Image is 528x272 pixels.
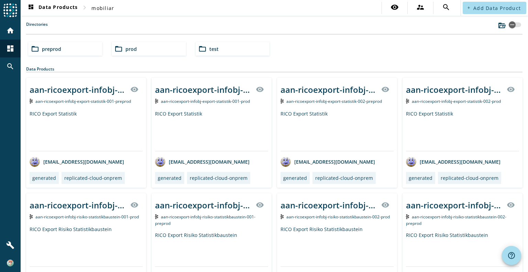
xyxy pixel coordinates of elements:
mat-icon: folder_open [198,45,207,53]
mat-icon: visibility [381,85,389,94]
span: mobiliar [91,5,114,11]
div: RICO Export Risiko Statistikbaustein [406,232,519,266]
div: aan-ricoexport-infobj-risiko-statistikbaustein-001-_stage_ [30,199,126,211]
span: Data Products [27,4,78,12]
span: test [209,46,219,52]
div: RICO Export Risiko Statistikbaustein [155,232,268,266]
img: avatar [280,156,291,167]
div: replicated-cloud-onprem [441,175,498,181]
span: Kafka Topic: aan-ricoexport-infobj-risiko-statistikbaustein-001-preprod [155,214,255,226]
div: [EMAIL_ADDRESS][DOMAIN_NAME] [155,156,250,167]
button: Data Products [24,2,80,14]
div: generated [409,175,432,181]
mat-icon: visibility [130,201,139,209]
div: replicated-cloud-onprem [64,175,122,181]
mat-icon: supervisor_account [416,3,425,11]
span: Kafka Topic: aan-ricoexport-infobj-risiko-statistikbaustein-002-preprod [406,214,506,226]
div: RICO Export Risiko Statistikbaustein [30,226,143,266]
div: Data Products [26,66,522,72]
div: aan-ricoexport-infobj-export-statistik-001-_stage_ [155,84,252,95]
mat-icon: visibility [256,85,264,94]
img: Kafka Topic: aan-ricoexport-infobj-risiko-statistikbaustein-001-prod [30,214,33,219]
mat-icon: visibility [507,201,515,209]
img: Kafka Topic: aan-ricoexport-infobj-export-statistik-001-prod [155,99,158,104]
mat-icon: search [6,62,14,70]
img: avatar [155,156,165,167]
mat-icon: help_outline [507,251,516,260]
div: RICO Export Statistik [155,110,268,151]
mat-icon: visibility [130,85,139,94]
div: RICO Export Statistik [406,110,519,151]
span: Kafka Topic: aan-ricoexport-infobj-export-statistik-001-preprod [35,98,131,104]
div: RICO Export Risiko Statistikbaustein [280,226,394,266]
span: Kafka Topic: aan-ricoexport-infobj-export-statistik-002-preprod [286,98,382,104]
mat-icon: chevron_right [80,3,89,12]
div: generated [158,175,181,181]
img: Kafka Topic: aan-ricoexport-infobj-risiko-statistikbaustein-002-preprod [406,214,409,219]
div: generated [283,175,307,181]
img: Kafka Topic: aan-ricoexport-infobj-risiko-statistikbaustein-002-prod [280,214,284,219]
label: Directories [26,21,48,34]
div: aan-ricoexport-infobj-export-statistik-001-_stage_ [30,84,126,95]
span: Kafka Topic: aan-ricoexport-infobj-export-statistik-002-prod [412,98,501,104]
mat-icon: build [6,241,14,249]
div: [EMAIL_ADDRESS][DOMAIN_NAME] [280,156,375,167]
button: mobiliar [89,2,117,14]
div: [EMAIL_ADDRESS][DOMAIN_NAME] [406,156,500,167]
img: avatar [30,156,40,167]
mat-icon: search [442,3,450,11]
div: aan-ricoexport-infobj-risiko-statistikbaustein-002-_stage_ [406,199,503,211]
mat-icon: dashboard [6,44,14,53]
button: Add Data Product [463,2,526,14]
img: 616e99d04beb2910721d4257dedc7588 [7,260,14,266]
mat-icon: add [467,6,471,10]
img: Kafka Topic: aan-ricoexport-infobj-export-statistik-001-preprod [30,99,33,104]
div: aan-ricoexport-infobj-risiko-statistikbaustein-002-_stage_ [280,199,377,211]
img: avatar [406,156,416,167]
div: RICO Export Statistik [280,110,394,151]
div: [EMAIL_ADDRESS][DOMAIN_NAME] [30,156,124,167]
mat-icon: folder_open [114,45,123,53]
span: preprod [42,46,61,52]
div: generated [32,175,56,181]
span: Kafka Topic: aan-ricoexport-infobj-risiko-statistikbaustein-002-prod [286,214,390,220]
span: prod [125,46,137,52]
div: RICO Export Statistik [30,110,143,151]
div: aan-ricoexport-infobj-export-statistik-002-_stage_ [280,84,377,95]
img: Kafka Topic: aan-ricoexport-infobj-risiko-statistikbaustein-001-preprod [155,214,158,219]
mat-icon: visibility [381,201,389,209]
img: spoud-logo.svg [3,3,17,17]
span: Kafka Topic: aan-ricoexport-infobj-risiko-statistikbaustein-001-prod [35,214,139,220]
mat-icon: folder_open [31,45,39,53]
div: replicated-cloud-onprem [190,175,247,181]
mat-icon: visibility [390,3,399,11]
mat-icon: home [6,26,14,35]
mat-icon: visibility [256,201,264,209]
span: Kafka Topic: aan-ricoexport-infobj-export-statistik-001-prod [161,98,250,104]
mat-icon: visibility [507,85,515,94]
span: Add Data Product [473,5,521,11]
img: Kafka Topic: aan-ricoexport-infobj-export-statistik-002-prod [406,99,409,104]
img: Kafka Topic: aan-ricoexport-infobj-export-statistik-002-preprod [280,99,284,104]
div: aan-ricoexport-infobj-export-statistik-002-_stage_ [406,84,503,95]
div: replicated-cloud-onprem [315,175,373,181]
div: aan-ricoexport-infobj-risiko-statistikbaustein-001-_stage_ [155,199,252,211]
mat-icon: dashboard [27,4,35,12]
